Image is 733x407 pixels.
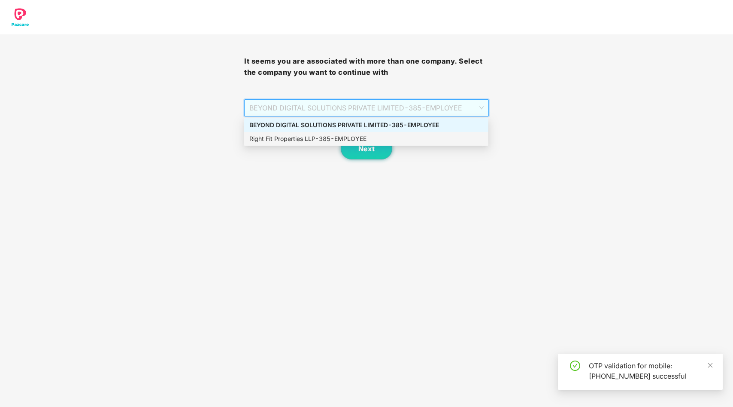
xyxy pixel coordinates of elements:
button: Next [341,138,392,159]
h3: It seems you are associated with more than one company. Select the company you want to continue with [244,56,488,78]
div: BEYOND DIGITAL SOLUTIONS PRIVATE LIMITED - 385 - EMPLOYEE [249,120,483,130]
span: close [707,362,713,368]
div: Right Fit Properties LLP - 385 - EMPLOYEE [249,134,483,144]
span: Next [358,145,375,153]
div: OTP validation for mobile: [PHONE_NUMBER] successful [589,361,712,381]
span: BEYOND DIGITAL SOLUTIONS PRIVATE LIMITED - 385 - EMPLOYEE [249,100,483,116]
span: check-circle [570,361,580,371]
